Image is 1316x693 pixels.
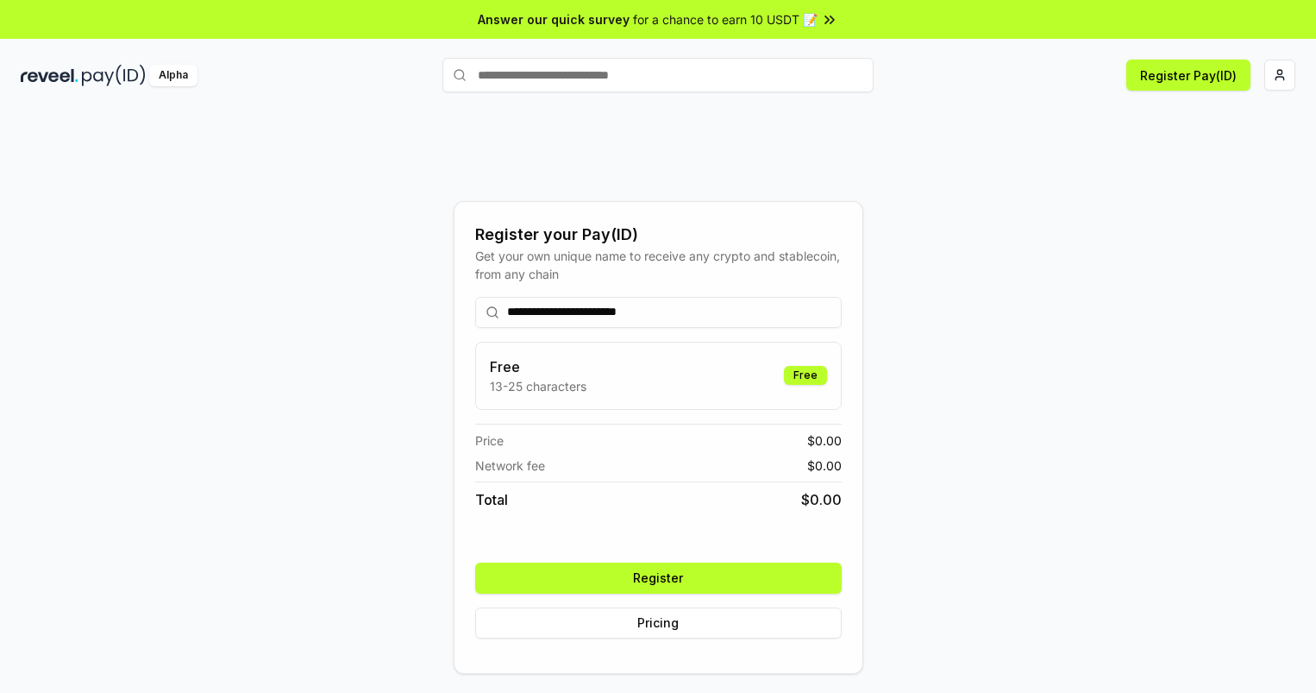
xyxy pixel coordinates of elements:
[82,65,146,86] img: pay_id
[807,457,842,475] span: $ 0.00
[21,65,78,86] img: reveel_dark
[475,489,508,510] span: Total
[475,247,842,283] div: Get your own unique name to receive any crypto and stablecoin, from any chain
[475,608,842,639] button: Pricing
[490,377,586,395] p: 13-25 characters
[807,432,842,450] span: $ 0.00
[149,65,197,86] div: Alpha
[801,489,842,510] span: $ 0.00
[490,356,586,377] h3: Free
[478,10,630,28] span: Answer our quick survey
[475,223,842,247] div: Register your Pay(ID)
[1126,60,1250,91] button: Register Pay(ID)
[784,366,827,385] div: Free
[475,457,545,475] span: Network fee
[475,563,842,594] button: Register
[633,10,818,28] span: for a chance to earn 10 USDT 📝
[475,432,504,450] span: Price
